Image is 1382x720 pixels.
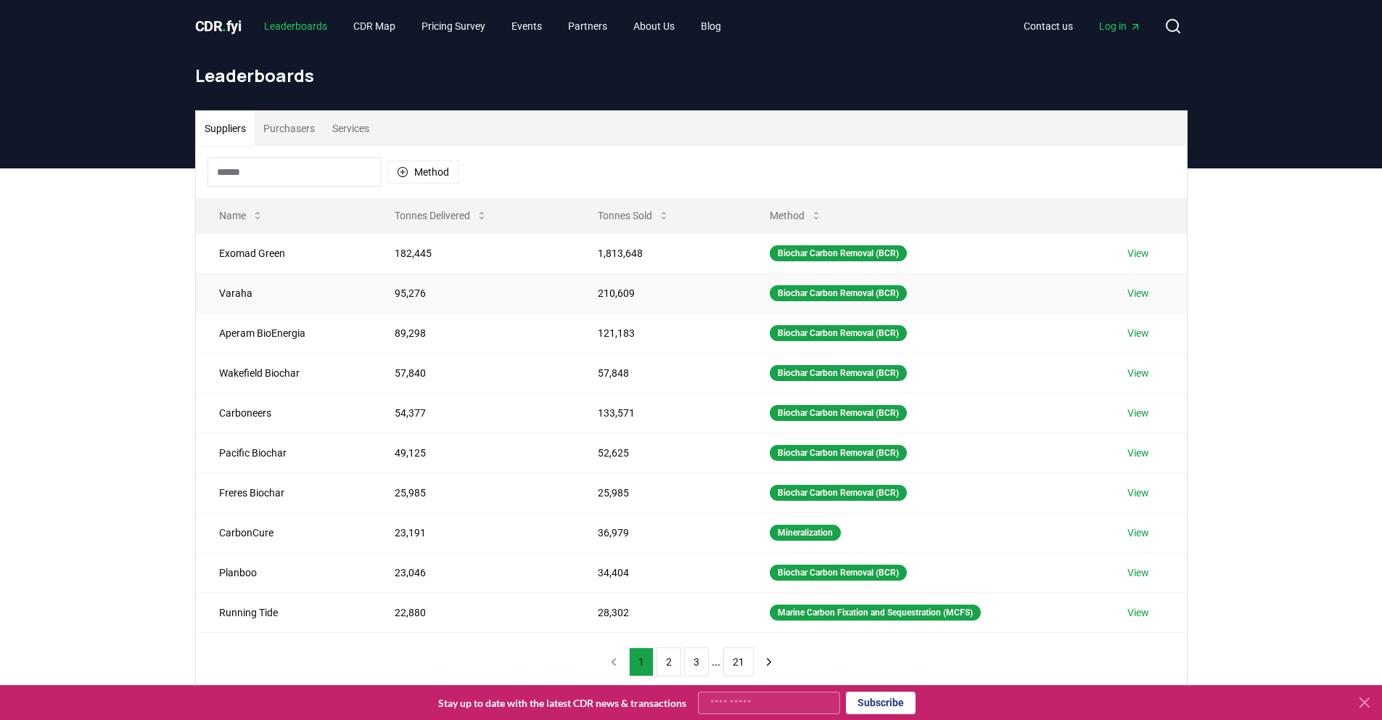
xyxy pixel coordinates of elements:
[195,17,242,35] span: CDR fyi
[196,313,372,353] td: Aperam BioEnergia
[770,445,907,461] div: Biochar Carbon Removal (BCR)
[196,552,372,592] td: Planboo
[723,647,754,676] button: 21
[1127,486,1149,500] a: View
[195,64,1188,87] h1: Leaderboards
[1127,565,1149,580] a: View
[1127,525,1149,540] a: View
[1127,446,1149,460] a: View
[500,13,554,39] a: Events
[196,592,372,632] td: Running Tide
[770,285,907,301] div: Biochar Carbon Removal (BCR)
[196,393,372,433] td: Carboneers
[575,592,746,632] td: 28,302
[371,233,574,273] td: 182,445
[207,201,275,230] button: Name
[575,393,746,433] td: 133,571
[383,201,499,230] button: Tonnes Delivered
[371,472,574,512] td: 25,985
[770,405,907,421] div: Biochar Carbon Removal (BCR)
[575,512,746,552] td: 36,979
[586,201,681,230] button: Tonnes Sold
[410,13,497,39] a: Pricing Survey
[770,605,981,621] div: Marine Carbon Fixation and Sequestration (MCFS)
[757,647,781,676] button: next page
[1127,246,1149,261] a: View
[1127,286,1149,300] a: View
[758,201,834,230] button: Method
[222,17,226,35] span: .
[575,472,746,512] td: 25,985
[770,565,907,581] div: Biochar Carbon Removal (BCR)
[575,552,746,592] td: 34,404
[1012,13,1153,39] nav: Main
[196,472,372,512] td: Freres Biochar
[195,16,242,36] a: CDR.fyi
[575,353,746,393] td: 57,848
[371,512,574,552] td: 23,191
[575,273,746,313] td: 210,609
[196,273,372,313] td: Varaha
[770,525,841,541] div: Mineralization
[196,433,372,472] td: Pacific Biochar
[371,353,574,393] td: 57,840
[770,365,907,381] div: Biochar Carbon Removal (BCR)
[1127,326,1149,340] a: View
[575,233,746,273] td: 1,813,648
[196,512,372,552] td: CarbonCure
[371,393,574,433] td: 54,377
[324,111,378,146] button: Services
[1012,13,1085,39] a: Contact us
[770,245,907,261] div: Biochar Carbon Removal (BCR)
[252,13,339,39] a: Leaderboards
[629,647,654,676] button: 1
[196,233,372,273] td: Exomad Green
[770,485,907,501] div: Biochar Carbon Removal (BCR)
[689,13,733,39] a: Blog
[255,111,324,146] button: Purchasers
[371,313,574,353] td: 89,298
[196,353,372,393] td: Wakefield Biochar
[371,273,574,313] td: 95,276
[575,313,746,353] td: 121,183
[556,13,619,39] a: Partners
[657,647,681,676] button: 2
[1099,19,1141,33] span: Log in
[196,111,255,146] button: Suppliers
[1127,366,1149,380] a: View
[622,13,686,39] a: About Us
[371,552,574,592] td: 23,046
[575,433,746,472] td: 52,625
[712,653,720,671] li: ...
[342,13,407,39] a: CDR Map
[770,325,907,341] div: Biochar Carbon Removal (BCR)
[1127,406,1149,420] a: View
[371,433,574,472] td: 49,125
[252,13,733,39] nav: Main
[387,160,458,184] button: Method
[1127,605,1149,620] a: View
[1087,13,1153,39] a: Log in
[684,647,709,676] button: 3
[371,592,574,632] td: 22,880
